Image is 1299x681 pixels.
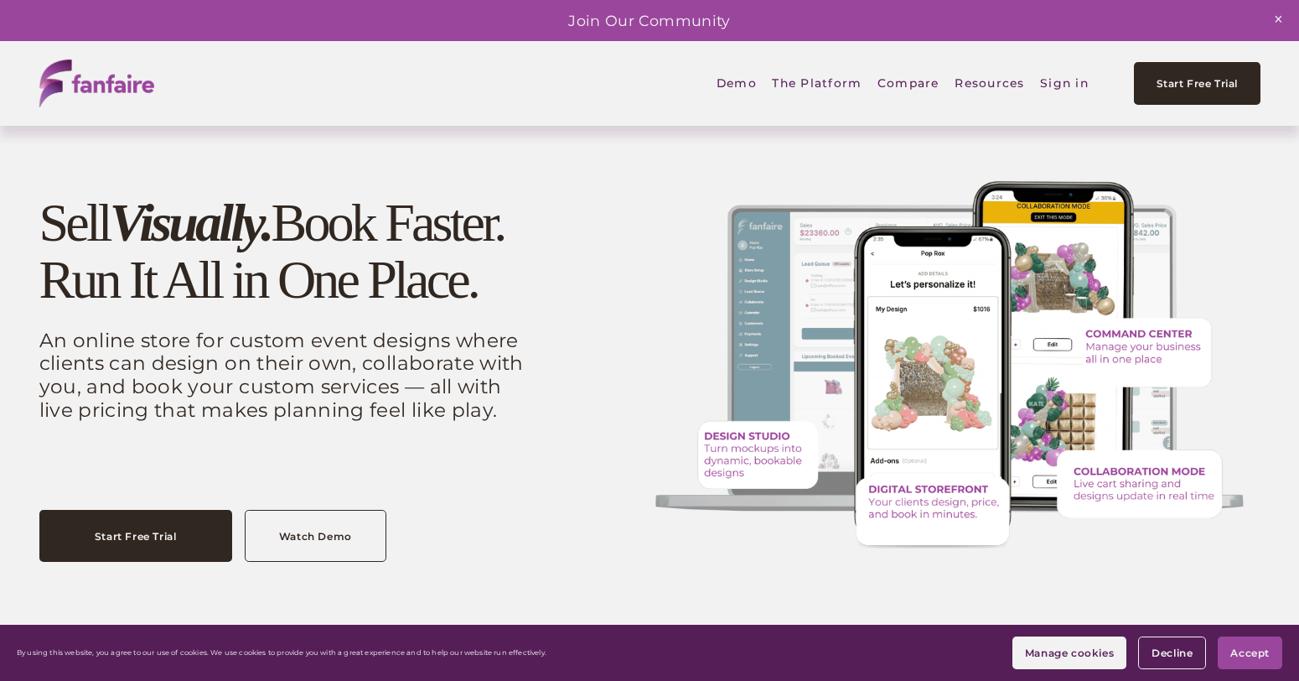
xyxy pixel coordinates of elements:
button: Accept [1218,637,1282,669]
span: Manage cookies [1025,647,1114,659]
a: folder dropdown [772,64,862,103]
span: The Platform [772,65,862,101]
span: Resources [955,65,1024,101]
img: fanfaire [39,60,155,107]
p: By using this website, you agree to our use of cookies. We use cookies to provide you with a grea... [17,649,546,658]
button: Manage cookies [1012,637,1126,669]
h1: Sell Book Faster. Run It All in One Place. [39,195,541,309]
a: Compare [877,64,939,103]
a: Start Free Trial [1134,62,1260,105]
span: Decline [1152,647,1193,659]
p: An online store for custom event designs where clients can design on their own, collaborate with ... [39,330,541,423]
a: folder dropdown [955,64,1024,103]
span: Accept [1230,647,1270,659]
a: Watch Demo [245,510,386,563]
a: Demo [717,64,757,103]
em: Visually. [110,193,272,252]
button: Decline [1138,637,1206,669]
a: Start Free Trial [39,510,232,563]
a: Sign in [1040,64,1089,103]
